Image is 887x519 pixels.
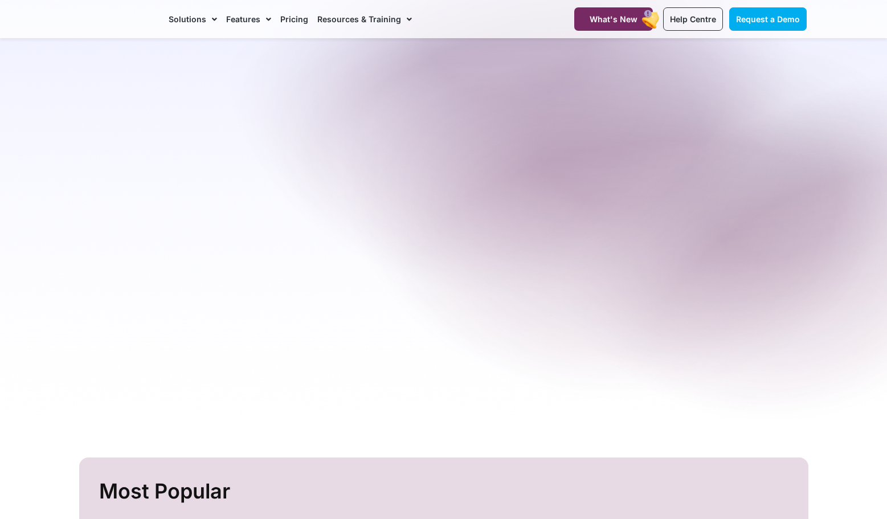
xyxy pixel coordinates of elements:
[590,14,637,24] span: What's New
[574,7,653,31] a: What's New
[729,7,807,31] a: Request a Demo
[663,7,723,31] a: Help Centre
[736,14,800,24] span: Request a Demo
[670,14,716,24] span: Help Centre
[99,475,791,508] h2: Most Popular
[81,11,158,28] img: CareMaster Logo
